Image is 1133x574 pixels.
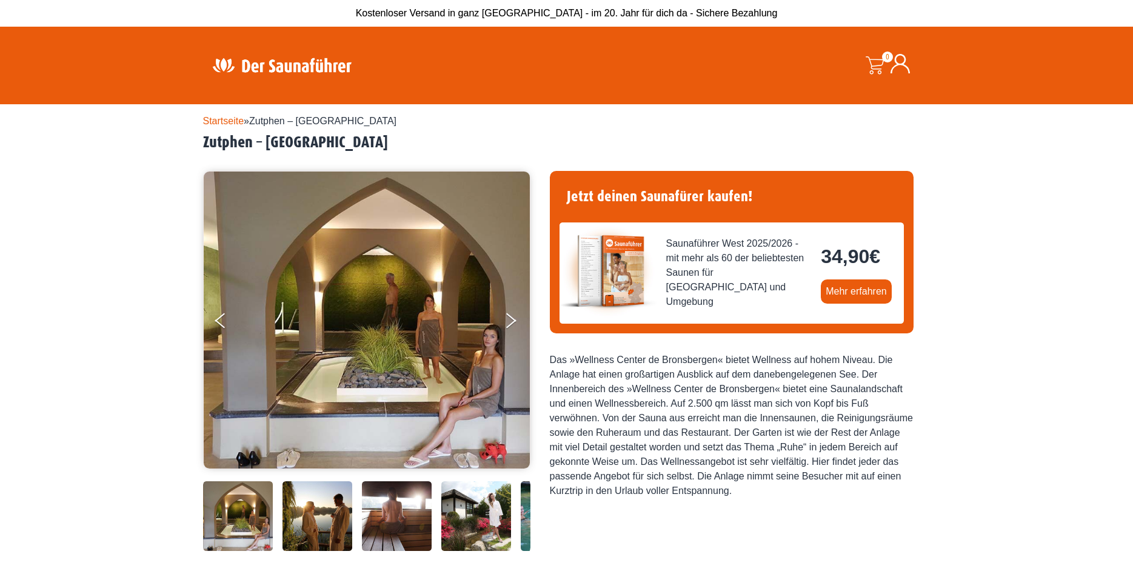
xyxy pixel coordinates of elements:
a: Mehr erfahren [821,279,892,304]
button: Next [504,308,534,338]
span: € [869,245,880,267]
span: Zutphen – [GEOGRAPHIC_DATA] [249,116,396,126]
bdi: 34,90 [821,245,880,267]
h4: Jetzt deinen Saunafürer kaufen! [560,181,904,213]
div: Das »Wellness Center de Bronsbergen« bietet Wellness auf hohem Niveau. Die Anlage hat einen großa... [550,353,914,498]
h2: Zutphen – [GEOGRAPHIC_DATA] [203,133,931,152]
a: Startseite [203,116,244,126]
span: Saunaführer West 2025/2026 - mit mehr als 60 der beliebtesten Saunen für [GEOGRAPHIC_DATA] und Um... [666,236,812,309]
img: der-saunafuehrer-2025-west.jpg [560,222,657,319]
span: Kostenloser Versand in ganz [GEOGRAPHIC_DATA] - im 20. Jahr für dich da - Sichere Bezahlung [356,8,778,18]
button: Previous [215,308,246,338]
span: 0 [882,52,893,62]
span: » [203,116,397,126]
